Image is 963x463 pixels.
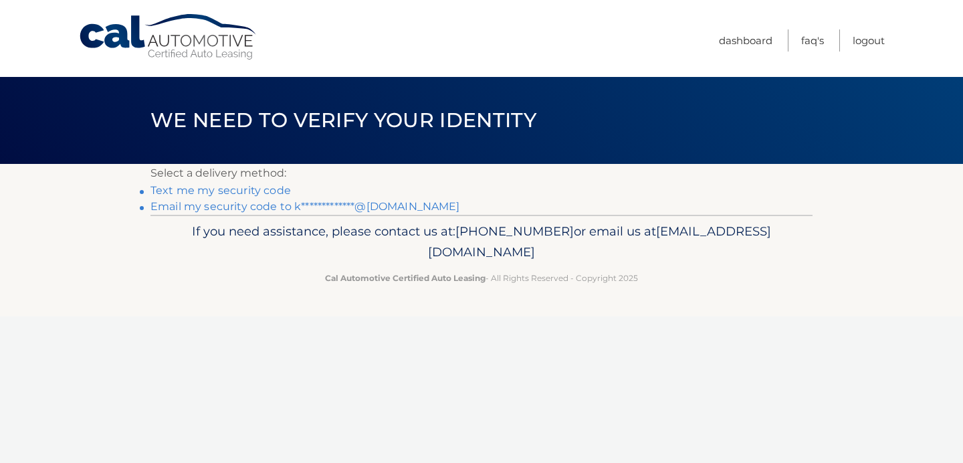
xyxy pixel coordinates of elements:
a: Cal Automotive [78,13,259,61]
p: - All Rights Reserved - Copyright 2025 [159,271,804,285]
a: Dashboard [719,29,772,52]
span: We need to verify your identity [150,108,536,132]
p: Select a delivery method: [150,164,813,183]
p: If you need assistance, please contact us at: or email us at [159,221,804,264]
strong: Cal Automotive Certified Auto Leasing [325,273,486,283]
a: Text me my security code [150,184,291,197]
a: Logout [853,29,885,52]
span: [PHONE_NUMBER] [455,223,574,239]
a: FAQ's [801,29,824,52]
